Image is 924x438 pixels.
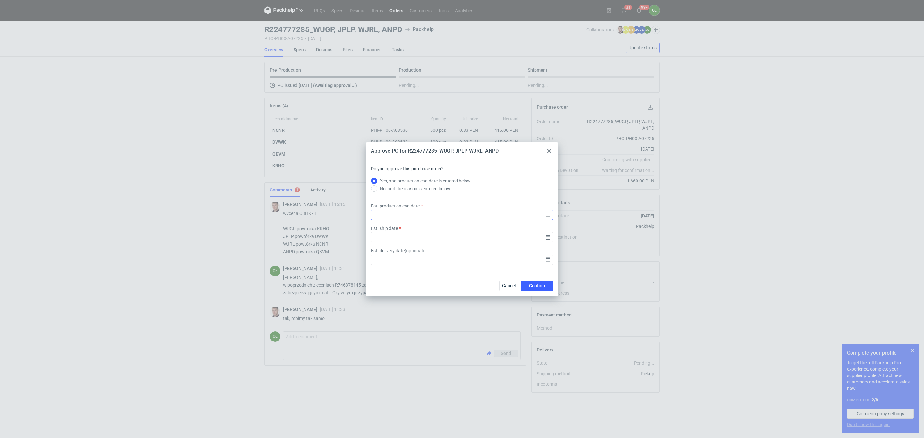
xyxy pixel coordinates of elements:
[371,225,398,232] label: Est. ship date
[371,248,424,254] label: Est. delivery date
[371,165,444,177] label: Do you approve this purchase order?
[521,281,553,291] button: Confirm
[502,283,516,288] span: Cancel
[499,281,518,291] button: Cancel
[405,248,424,253] span: ( optional )
[371,147,499,155] div: Approve PO for R224777285_WUGP, JPLP, WJRL, ANPD
[529,283,545,288] span: Confirm
[371,203,420,209] label: Est. production end date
